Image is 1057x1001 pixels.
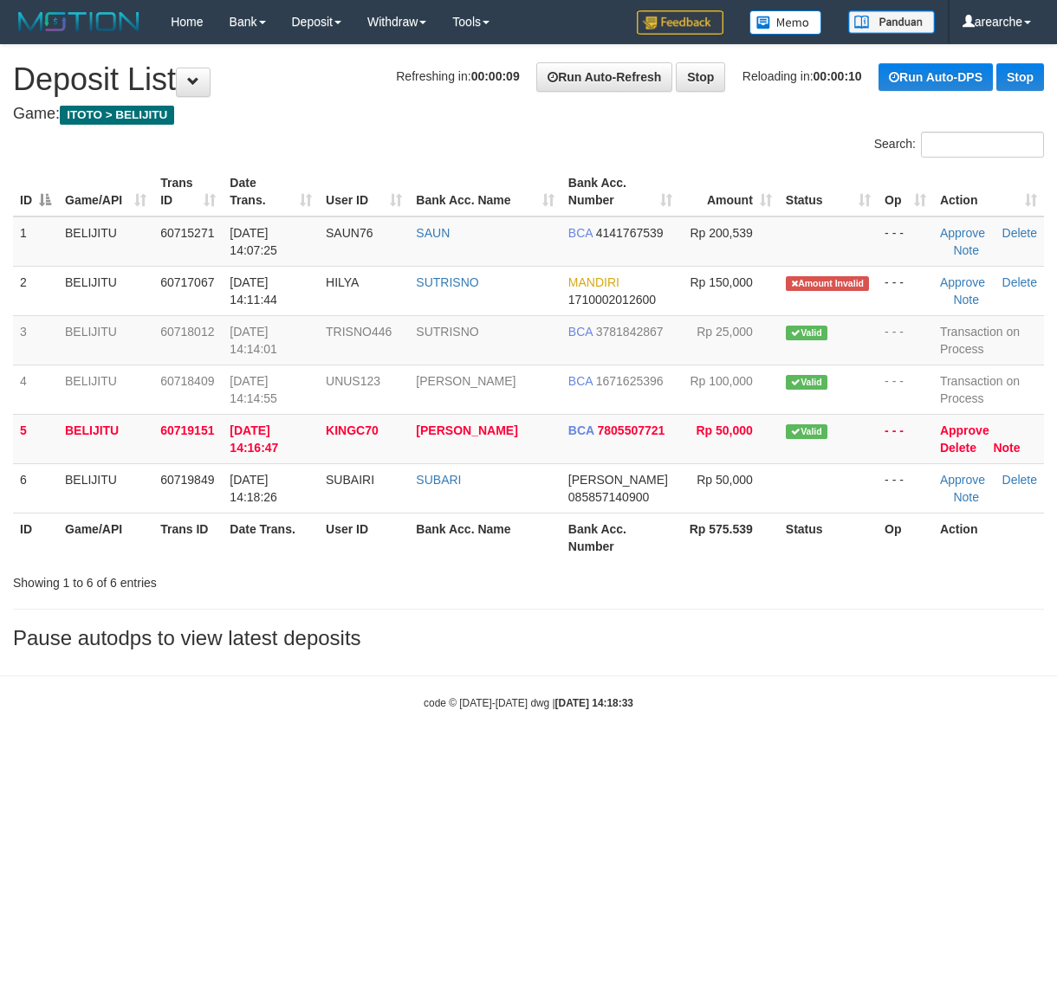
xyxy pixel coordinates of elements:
[940,226,985,240] a: Approve
[326,374,380,388] span: UNUS123
[933,167,1044,216] th: Action: activate to sort column ascending
[940,473,985,487] a: Approve
[568,473,668,487] span: [PERSON_NAME]
[396,69,519,83] span: Refreshing in:
[555,697,633,709] strong: [DATE] 14:18:33
[933,315,1044,365] td: Transaction on Process
[878,513,933,562] th: Op
[749,10,822,35] img: Button%20Memo.svg
[13,216,58,267] td: 1
[878,167,933,216] th: Op: activate to sort column ascending
[953,293,979,307] a: Note
[230,275,277,307] span: [DATE] 14:11:44
[786,326,827,340] span: Valid transaction
[637,10,723,35] img: Feedback.jpg
[879,63,993,91] a: Run Auto-DPS
[58,365,153,414] td: BELIJITU
[58,167,153,216] th: Game/API: activate to sort column ascending
[679,513,779,562] th: Rp 575.539
[326,423,379,437] span: KINGC70
[568,275,619,289] span: MANDIRI
[940,441,976,455] a: Delete
[1002,275,1037,289] a: Delete
[230,226,277,257] span: [DATE] 14:07:25
[996,63,1044,91] a: Stop
[416,226,450,240] a: SAUN
[160,325,214,339] span: 60718012
[786,276,869,291] span: Amount is not matched
[878,463,933,513] td: - - -
[993,441,1020,455] a: Note
[160,226,214,240] span: 60715271
[230,374,277,405] span: [DATE] 14:14:55
[596,226,664,240] span: Copy 4141767539 to clipboard
[230,325,277,356] span: [DATE] 14:14:01
[319,513,409,562] th: User ID
[786,375,827,390] span: Valid transaction
[814,69,862,83] strong: 00:00:10
[13,167,58,216] th: ID: activate to sort column descending
[160,473,214,487] span: 60719849
[58,315,153,365] td: BELIJITU
[13,567,427,591] div: Showing 1 to 6 of 6 entries
[60,106,174,125] span: ITOTO > BELIJITU
[58,414,153,463] td: BELIJITU
[13,414,58,463] td: 5
[697,325,753,339] span: Rp 25,000
[568,325,593,339] span: BCA
[561,167,679,216] th: Bank Acc. Number: activate to sort column ascending
[878,414,933,463] td: - - -
[568,293,656,307] span: Copy 1710002012600 to clipboard
[153,513,223,562] th: Trans ID
[58,266,153,315] td: BELIJITU
[326,275,359,289] span: HILYA
[58,513,153,562] th: Game/API
[223,167,319,216] th: Date Trans.: activate to sort column ascending
[1002,226,1037,240] a: Delete
[13,9,145,35] img: MOTION_logo.png
[953,243,979,257] a: Note
[416,473,461,487] a: SUBARI
[160,423,214,437] span: 60719151
[319,167,409,216] th: User ID: activate to sort column ascending
[13,463,58,513] td: 6
[13,513,58,562] th: ID
[326,325,392,339] span: TRISNO446
[940,423,989,437] a: Approve
[58,216,153,267] td: BELIJITU
[568,490,649,504] span: Copy 085857140900 to clipboard
[1002,473,1037,487] a: Delete
[690,275,752,289] span: Rp 150,000
[742,69,862,83] span: Reloading in:
[160,275,214,289] span: 60717067
[779,513,878,562] th: Status
[697,473,753,487] span: Rp 50,000
[326,226,373,240] span: SAUN76
[58,463,153,513] td: BELIJITU
[13,365,58,414] td: 4
[786,424,827,439] span: Valid transaction
[598,423,665,437] span: Copy 7805507721 to clipboard
[326,473,374,487] span: SUBAIRI
[848,10,935,34] img: panduan.png
[13,106,1044,123] h4: Game:
[416,275,478,289] a: SUTRISNO
[230,473,277,504] span: [DATE] 14:18:26
[940,275,985,289] a: Approve
[561,513,679,562] th: Bank Acc. Number
[416,325,478,339] a: SUTRISNO
[679,167,779,216] th: Amount: activate to sort column ascending
[878,365,933,414] td: - - -
[13,627,1044,649] h3: Pause autodps to view latest deposits
[13,266,58,315] td: 2
[230,423,278,455] span: [DATE] 14:16:47
[568,374,593,388] span: BCA
[568,226,593,240] span: BCA
[878,315,933,365] td: - - -
[596,325,664,339] span: Copy 3781842867 to clipboard
[690,374,752,388] span: Rp 100,000
[409,513,561,562] th: Bank Acc. Name
[223,513,319,562] th: Date Trans.
[779,167,878,216] th: Status: activate to sort column ascending
[424,697,633,709] small: code © [DATE]-[DATE] dwg |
